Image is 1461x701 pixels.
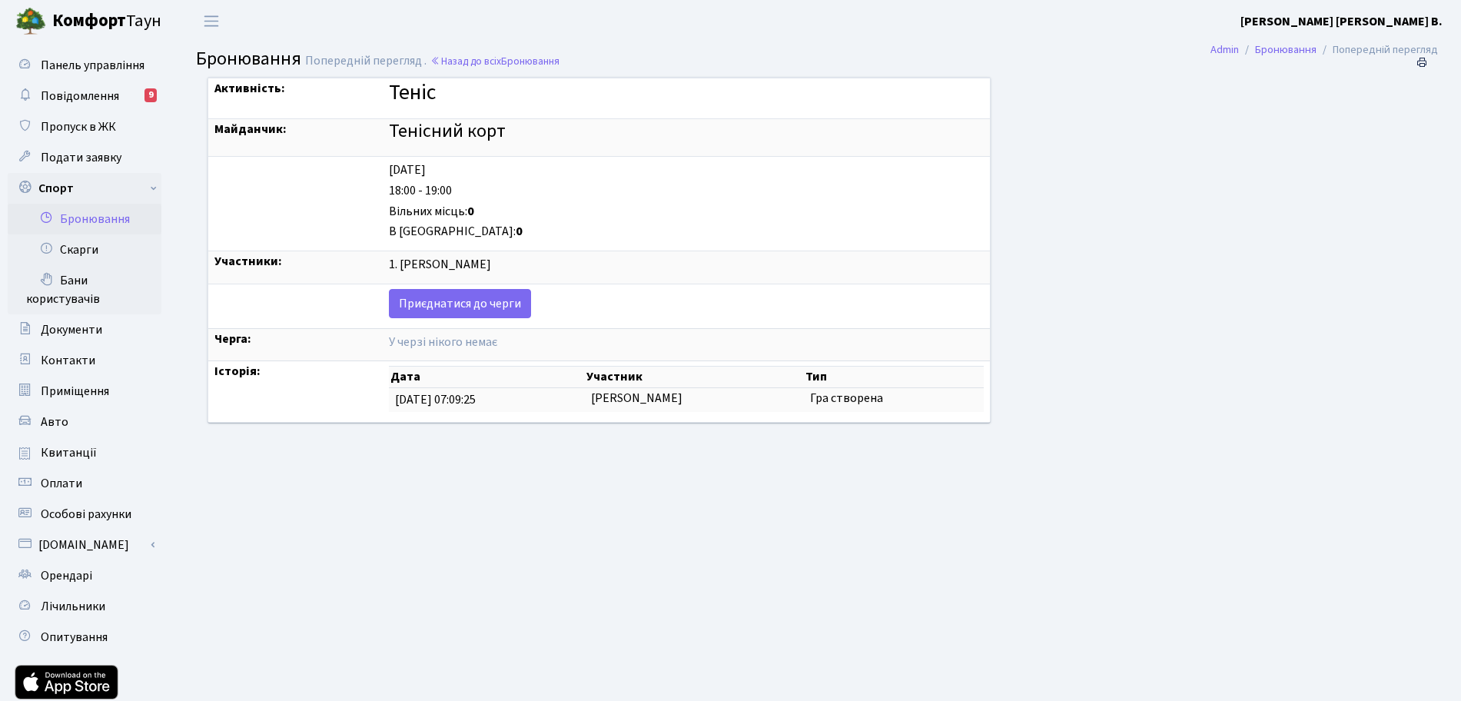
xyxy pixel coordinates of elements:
a: Спорт [8,173,161,204]
span: Квитанції [41,444,97,461]
span: Оплати [41,475,82,492]
a: Бронювання [8,204,161,234]
span: Подати заявку [41,149,121,166]
a: Скарги [8,234,161,265]
span: Лічильники [41,598,105,615]
b: Комфорт [52,8,126,33]
a: Приміщення [8,376,161,407]
td: [DATE] 07:09:25 [389,388,585,412]
strong: Майданчик: [214,121,287,138]
button: Переключити навігацію [192,8,231,34]
a: Бронювання [1255,42,1317,58]
span: Таун [52,8,161,35]
div: 18:00 - 19:00 [389,182,984,200]
span: Повідомлення [41,88,119,105]
a: Бани користувачів [8,265,161,314]
span: Опитування [41,629,108,646]
div: 9 [144,88,157,102]
div: [DATE] [389,161,984,179]
a: Подати заявку [8,142,161,173]
h4: Тенісний корт [389,121,984,143]
a: Орендарі [8,560,161,591]
a: Особові рахунки [8,499,161,530]
b: 0 [467,203,474,220]
h3: Теніс [389,80,984,106]
th: Участник [585,367,804,388]
div: В [GEOGRAPHIC_DATA]: [389,223,984,241]
span: Панель управління [41,57,144,74]
strong: Історія: [214,363,261,380]
a: Контакти [8,345,161,376]
a: Повідомлення9 [8,81,161,111]
a: Пропуск в ЖК [8,111,161,142]
b: [PERSON_NAME] [PERSON_NAME] В. [1240,13,1443,30]
img: logo.png [15,6,46,37]
div: Вільних місць: [389,203,984,221]
span: Пропуск в ЖК [41,118,116,135]
th: Дата [389,367,585,388]
span: У черзі нікого немає [389,334,497,350]
a: Панель управління [8,50,161,81]
a: [DOMAIN_NAME] [8,530,161,560]
a: Документи [8,314,161,345]
span: Приміщення [41,383,109,400]
span: Особові рахунки [41,506,131,523]
a: Оплати [8,468,161,499]
strong: Активність: [214,80,285,97]
span: Орендарі [41,567,92,584]
span: Бронювання [196,45,301,72]
span: Попередній перегляд . [305,52,427,69]
strong: Черга: [214,331,251,347]
b: 0 [516,223,523,240]
a: Лічильники [8,591,161,622]
li: Попередній перегляд [1317,42,1438,58]
a: Приєднатися до черги [389,289,531,318]
a: [PERSON_NAME] [PERSON_NAME] В. [1240,12,1443,31]
div: 1. [PERSON_NAME] [389,256,984,274]
span: Гра створена [810,390,883,407]
td: [PERSON_NAME] [585,388,804,412]
a: Квитанції [8,437,161,468]
span: Документи [41,321,102,338]
nav: breadcrumb [1187,34,1461,66]
span: Бронювання [501,54,559,68]
strong: Участники: [214,253,282,270]
a: Авто [8,407,161,437]
th: Тип [804,367,984,388]
a: Admin [1210,42,1239,58]
span: Авто [41,414,68,430]
a: Назад до всіхБронювання [430,54,559,68]
a: Опитування [8,622,161,653]
span: Контакти [41,352,95,369]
